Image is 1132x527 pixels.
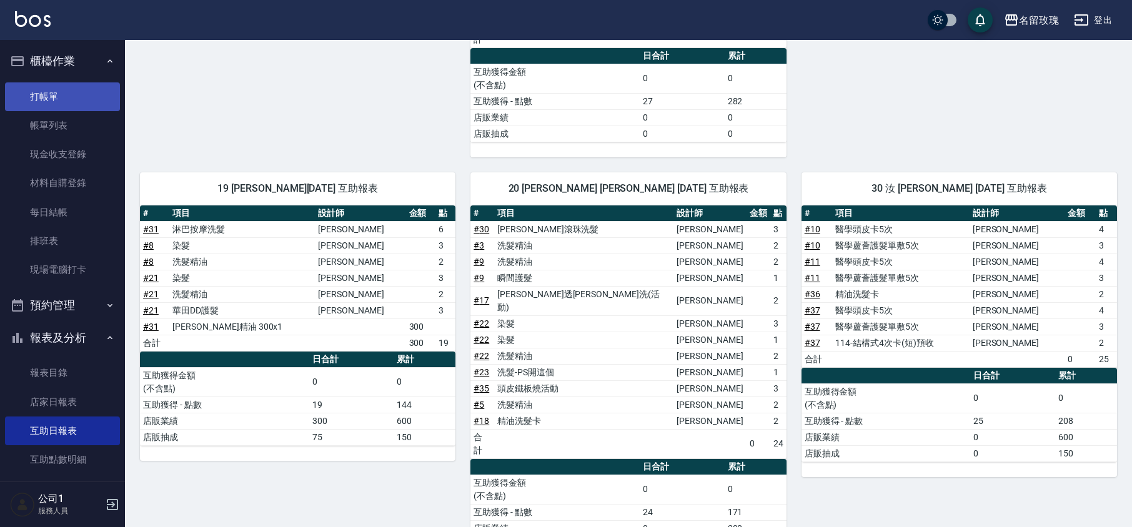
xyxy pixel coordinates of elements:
a: #37 [805,305,820,315]
a: #21 [143,289,159,299]
td: 醫學頭皮卡5次 [832,254,969,270]
td: 洗髮-PS開這個 [494,364,673,380]
td: 瞬間護髮 [494,270,673,286]
td: [PERSON_NAME] [673,332,746,348]
td: 互助獲得 - 點數 [470,504,640,520]
a: 帳單列表 [5,111,120,140]
th: 設計師 [673,205,746,222]
td: 3 [770,380,787,396]
th: 日合計 [640,459,725,475]
td: 店販業績 [802,429,971,445]
a: #22 [474,351,489,361]
table: a dense table [470,205,786,459]
th: 累計 [394,352,455,368]
td: 300 [406,335,435,351]
td: 合計 [470,429,494,458]
td: 2 [770,413,787,429]
a: #22 [474,335,489,345]
td: 1 [770,364,787,380]
td: 醫學頭皮卡5次 [832,302,969,318]
td: 2 [770,348,787,364]
td: 0 [725,109,787,126]
td: 3 [435,237,455,254]
th: 日合計 [970,368,1055,384]
button: 預約管理 [5,289,120,322]
td: 店販抽成 [470,126,640,142]
td: 洗髮精油 [494,348,673,364]
a: 互助日報表 [5,416,120,445]
td: 互助獲得金額 (不含點) [802,383,971,413]
a: 每日結帳 [5,198,120,227]
td: [PERSON_NAME] [315,270,406,286]
td: 0 [1065,351,1096,367]
button: save [968,7,993,32]
td: 4 [1096,302,1117,318]
a: #18 [474,416,489,426]
td: 染髮 [494,315,673,332]
td: 19 [309,396,394,413]
td: 互助獲得 - 點數 [802,413,971,429]
td: 0 [747,429,770,458]
td: 19 [435,335,455,351]
td: 0 [640,475,725,504]
th: # [802,205,833,222]
td: 24 [770,429,787,458]
td: 27 [640,93,725,109]
td: 醫學蘆薈護髮單敷5次 [832,237,969,254]
td: [PERSON_NAME]滾珠洗髮 [494,221,673,237]
a: #22 [474,318,489,328]
td: [PERSON_NAME] [970,335,1065,351]
td: 0 [970,383,1055,413]
td: 醫學頭皮卡5次 [832,221,969,237]
a: #36 [805,289,820,299]
td: 互助獲得 - 點數 [470,93,640,109]
h5: 公司1 [38,493,102,505]
td: 洗髮精油 [169,254,315,270]
th: 金額 [1065,205,1096,222]
a: #37 [805,322,820,332]
td: 600 [394,413,455,429]
span: 20 [PERSON_NAME] [PERSON_NAME] [DATE] 互助報表 [485,182,771,195]
a: #37 [805,338,820,348]
td: [PERSON_NAME] [970,254,1065,270]
td: 互助獲得 - 點數 [140,396,309,413]
a: #31 [143,322,159,332]
a: #8 [143,257,154,267]
td: [PERSON_NAME] [673,237,746,254]
td: 2 [435,254,455,270]
td: 0 [725,64,787,93]
td: [PERSON_NAME] [673,348,746,364]
button: 登出 [1069,9,1117,32]
img: Logo [15,11,51,27]
th: 累計 [725,48,787,64]
td: 洗髮精油 [494,237,673,254]
a: 互助點數明細 [5,445,120,474]
td: 1 [770,332,787,348]
td: 店販抽成 [140,429,309,445]
td: 精油洗髮卡 [494,413,673,429]
td: [PERSON_NAME] [673,364,746,380]
td: 0 [970,445,1055,461]
a: 打帳單 [5,82,120,111]
td: 24 [640,504,725,520]
td: 3 [770,315,787,332]
a: #21 [143,273,159,283]
p: 服務人員 [38,505,102,516]
td: 2 [770,396,787,413]
td: 144 [394,396,455,413]
table: a dense table [470,48,786,142]
span: 19 [PERSON_NAME][DATE] 互助報表 [155,182,440,195]
td: 0 [970,429,1055,445]
td: 0 [640,64,725,93]
td: 0 [725,475,787,504]
td: 0 [725,126,787,142]
a: #8 [143,240,154,250]
td: [PERSON_NAME]透[PERSON_NAME]洗(活動) [494,286,673,315]
th: 項目 [832,205,969,222]
a: #35 [474,383,489,393]
a: 材料自購登錄 [5,169,120,197]
td: [PERSON_NAME] [970,302,1065,318]
td: [PERSON_NAME] [315,286,406,302]
td: [PERSON_NAME] [673,380,746,396]
td: [PERSON_NAME] [673,254,746,270]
